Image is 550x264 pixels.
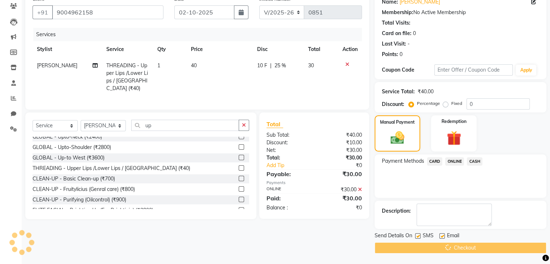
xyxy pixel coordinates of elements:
span: THREADING - Upper Lips /Lower Lips / [GEOGRAPHIC_DATA] (₹40) [106,62,148,91]
th: Disc [253,41,304,58]
input: Search by Name/Mobile/Email/Code [52,5,163,19]
span: 1 [157,62,160,69]
th: Total [304,41,338,58]
div: - [408,40,410,48]
div: ₹30.00 [314,170,367,178]
div: Sub Total: [261,131,314,139]
div: GLOBAL - Upto-Neck (₹2400) [33,133,102,141]
div: CLEAN-UP - Purifying (Oilcontrol) (₹900) [33,196,126,204]
div: Last Visit: [382,40,406,48]
span: CARD [427,157,443,166]
div: ₹30.00 [314,146,367,154]
img: _gift.svg [442,129,466,147]
th: Qty [153,41,187,58]
span: ONLINE [445,157,464,166]
span: Email [447,232,459,241]
div: 0 [400,51,402,58]
img: _cash.svg [386,130,409,146]
label: Redemption [442,118,466,125]
label: Fixed [451,100,462,107]
div: Points: [382,51,398,58]
div: Discount: [261,139,314,146]
div: ELITE FACIAL - Brighting Up (For Brightinig) (₹2800) [33,206,153,214]
span: CASH [467,157,482,166]
div: No Active Membership [382,9,539,16]
div: GLOBAL - Up-to West (₹3600) [33,154,105,162]
div: Paid: [261,194,314,203]
button: +91 [33,5,53,19]
div: Coupon Code [382,66,434,74]
div: 0 [413,30,416,37]
th: Stylist [33,41,102,58]
div: ONLINE [261,186,314,193]
div: ₹0 [314,204,367,212]
div: ₹10.00 [314,139,367,146]
div: Net: [261,146,314,154]
input: Enter Offer / Coupon Code [434,64,513,76]
div: ₹30.00 [314,194,367,203]
span: | [270,62,272,69]
div: THREADING - Upper Lips /Lower Lips / [GEOGRAPHIC_DATA] (₹40) [33,165,190,172]
div: GLOBAL - Upto-Shoulder (₹2800) [33,144,111,151]
div: Membership: [382,9,413,16]
div: CLEAN-UP - Fruitylicius (Genral care) (₹800) [33,186,135,193]
div: Total: [261,154,314,162]
div: CLEAN-UP - Basic Clean-up (₹700) [33,175,115,183]
label: Percentage [417,100,440,107]
label: Manual Payment [380,119,415,125]
div: ₹40.00 [314,131,367,139]
span: 30 [308,62,314,69]
div: Total Visits: [382,19,410,27]
div: Description: [382,207,411,215]
div: Payable: [261,170,314,178]
input: Search or Scan [131,120,239,131]
span: Payment Methods [382,157,424,165]
span: 25 % [274,62,286,69]
div: Discount: [382,101,404,108]
div: Balance : [261,204,314,212]
span: [PERSON_NAME] [37,62,77,69]
div: Services [33,28,367,41]
th: Price [187,41,252,58]
th: Action [338,41,362,58]
div: ₹30.00 [314,186,367,193]
div: ₹0 [323,162,367,169]
div: ₹40.00 [418,88,434,95]
span: Send Details On [375,232,412,241]
button: Apply [516,65,536,76]
a: Add Tip [261,162,323,169]
span: 40 [191,62,197,69]
div: ₹30.00 [314,154,367,162]
span: 10 F [257,62,267,69]
div: Service Total: [382,88,415,95]
div: Card on file: [382,30,412,37]
th: Service [102,41,153,58]
span: Total [267,120,283,128]
div: Payments [267,180,362,186]
span: SMS [423,232,434,241]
